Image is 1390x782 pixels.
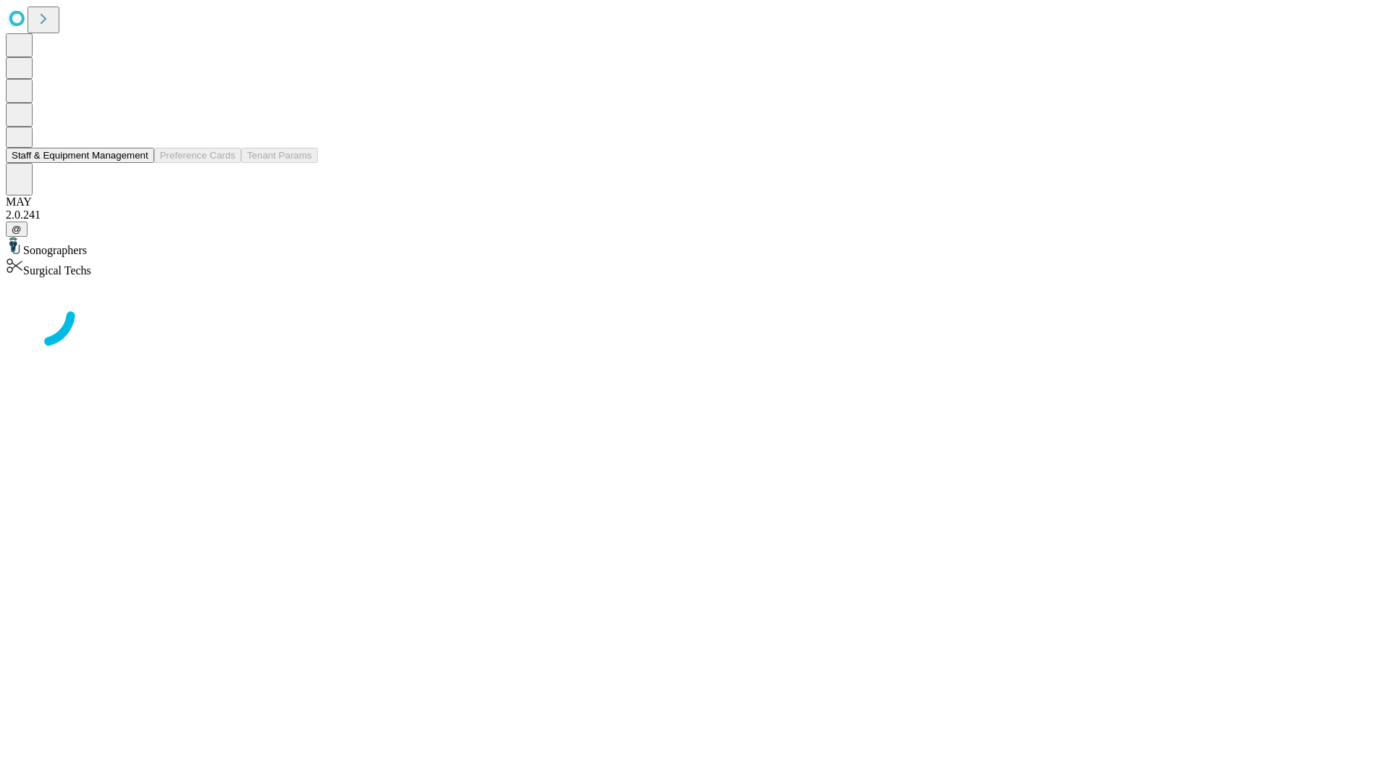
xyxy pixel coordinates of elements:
[6,237,1384,257] div: Sonographers
[241,148,318,163] button: Tenant Params
[154,148,241,163] button: Preference Cards
[6,257,1384,277] div: Surgical Techs
[6,222,28,237] button: @
[6,195,1384,209] div: MAY
[12,224,22,235] span: @
[6,148,154,163] button: Staff & Equipment Management
[6,209,1384,222] div: 2.0.241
